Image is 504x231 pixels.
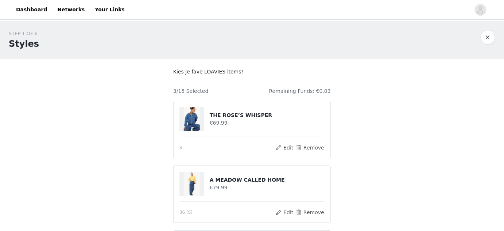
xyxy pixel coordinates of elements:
a: Your Links [90,1,129,18]
button: Edit [275,208,294,217]
h4: 3/15 Selected [173,87,209,95]
span: 36 (S) [179,209,193,216]
h4: €79.99 [210,184,325,192]
span: S [179,144,182,151]
h4: A MEADOW CALLED HOME [210,176,325,184]
h4: €69.99 [210,119,325,127]
img: A MEADOW CALLED HOME [184,172,200,196]
div: avatar [477,4,484,16]
img: THE ROSE’S WHISPER [184,107,200,131]
h4: THE ROSE’S WHISPER [210,111,325,119]
p: Kies je fave LOAVIES items! [173,68,331,76]
button: Edit [275,143,294,152]
h1: Styles [9,37,39,50]
div: STEP 1 OF 6 [9,30,39,37]
button: Remove [295,208,325,217]
a: Dashboard [12,1,51,18]
h4: Remaining Funds: €0.03 [269,87,331,95]
a: Networks [53,1,89,18]
button: Remove [295,143,325,152]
